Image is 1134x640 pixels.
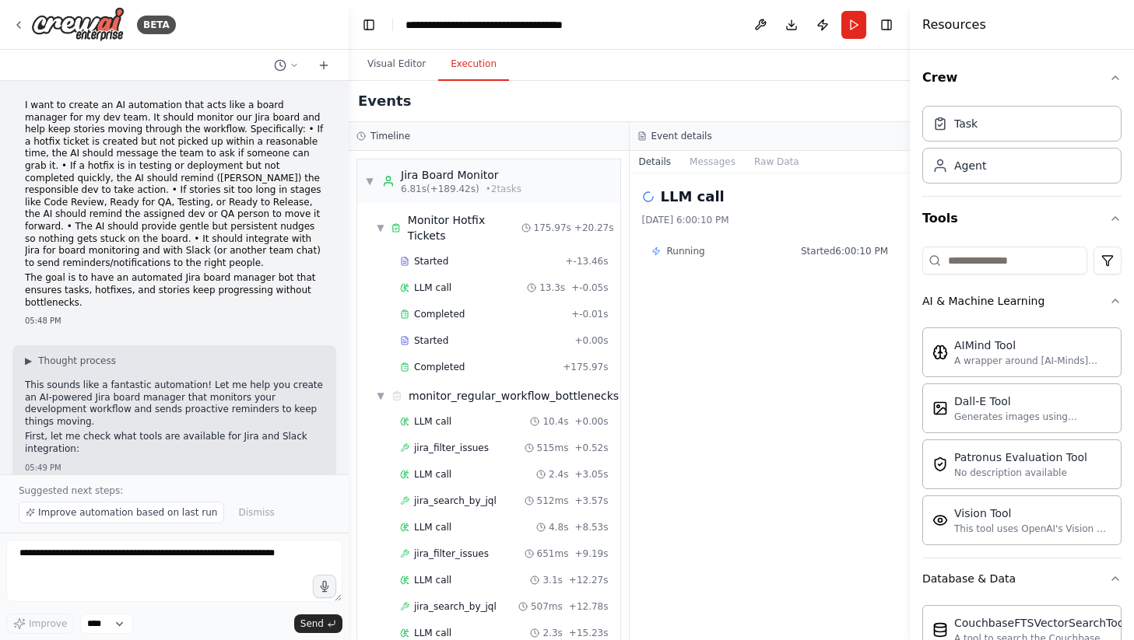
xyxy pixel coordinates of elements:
[25,355,32,367] span: ▶
[954,411,1111,423] div: Generates images using OpenAI's Dall-E model.
[29,617,67,630] span: Improve
[932,456,948,472] img: PatronusEvalTool
[680,151,745,173] button: Messages
[574,415,608,428] span: + 0.00s
[954,116,978,131] div: Task
[954,467,1087,479] div: No description available
[38,355,116,367] span: Thought process
[534,222,571,234] span: 175.97s
[414,442,489,454] span: jira_filter_issues
[414,495,497,507] span: jira_search_by_jql
[414,547,489,560] span: jira_filter_issues
[414,521,451,533] span: LLM call
[414,334,448,347] span: Started
[414,282,451,294] span: LLM call
[406,17,563,33] nav: breadcrumb
[661,186,725,208] h2: LLM call
[355,48,438,81] button: Visual Editor
[408,212,521,243] div: Monitor Hotfix Tickets
[409,388,619,404] div: monitor_regular_workflow_bottlenecks
[537,547,569,560] span: 651ms
[414,308,465,320] span: Completed
[630,151,681,173] button: Details
[954,337,1111,353] div: AIMind Tool
[238,506,274,519] span: Dismiss
[922,56,1122,100] button: Crew
[25,315,324,327] div: 05:48 PM
[574,547,608,560] span: + 9.19s
[542,415,568,428] span: 10.4s
[932,400,948,416] img: DallETool
[365,175,374,187] span: ▼
[876,14,897,36] button: Hide right sidebar
[358,90,411,112] h2: Events
[414,468,451,481] span: LLM call
[25,431,324,455] p: First, let me check what tools are available for Jira and Slack integration:
[370,130,410,142] h3: Timeline
[414,574,451,586] span: LLM call
[574,495,608,507] span: + 3.57s
[954,615,1127,631] div: CouchbaseFTSVectorSearchTool
[801,245,888,257] span: Started 6:00:10 PM
[574,521,608,533] span: + 8.53s
[6,614,74,634] button: Improve
[571,308,608,320] span: + -0.01s
[313,575,336,598] button: Click to speak your automation idea
[31,7,125,42] img: Logo
[922,321,1122,558] div: AI & Machine Learning
[358,14,380,36] button: Hide left sidebar
[651,130,712,142] h3: Event details
[932,622,948,638] img: CouchbaseFTSVectorSearchTool
[549,468,568,481] span: 2.4s
[19,502,224,523] button: Improve automation based on last run
[954,505,1111,521] div: Vision Tool
[401,183,479,195] span: 6.81s (+189.42s)
[932,344,948,360] img: AIMindTool
[137,16,176,34] div: BETA
[954,158,986,173] div: Agent
[922,558,1122,599] button: Database & Data
[414,600,497,613] span: jira_search_by_jql
[486,183,521,195] span: • 2 task s
[438,48,509,81] button: Execution
[414,627,451,639] span: LLM call
[574,442,608,454] span: + 0.52s
[574,222,614,234] span: + 20.27s
[574,334,608,347] span: + 0.00s
[563,361,608,373] span: + 175.97s
[537,495,569,507] span: 512ms
[300,617,324,630] span: Send
[922,100,1122,196] div: Crew
[922,293,1044,309] div: AI & Machine Learning
[954,523,1111,535] div: This tool uses OpenAI's Vision API to describe the contents of an image.
[531,600,563,613] span: 507ms
[537,442,569,454] span: 515ms
[38,506,217,519] span: Improve automation based on last run
[294,614,342,633] button: Send
[569,627,609,639] span: + 15.23s
[566,255,609,268] span: + -13.46s
[539,282,565,294] span: 13.3s
[268,56,305,75] button: Switch to previous chat
[922,571,1016,586] div: Database & Data
[542,627,562,639] span: 2.3s
[642,214,898,226] div: [DATE] 6:00:10 PM
[542,574,562,586] span: 3.1s
[571,282,608,294] span: + -0.05s
[954,393,1111,409] div: Dall-E Tool
[25,462,324,474] div: 05:49 PM
[922,197,1122,240] button: Tools
[311,56,336,75] button: Start a new chat
[25,272,324,309] p: The goal is to have an automated Jira board manager bot that ensures tasks, hotfixes, and stories...
[549,521,568,533] span: 4.8s
[954,449,1087,465] div: Patronus Evaluation Tool
[574,468,608,481] span: + 3.05s
[954,355,1111,367] div: A wrapper around [AI-Minds]([URL][DOMAIN_NAME]). Useful for when you need answers to questions fr...
[569,600,609,613] span: + 12.78s
[230,502,282,523] button: Dismiss
[745,151,809,173] button: Raw Data
[414,361,465,373] span: Completed
[401,167,521,183] div: Jira Board Monitor
[25,100,324,269] p: I want to create an AI automation that acts like a board manager for my dev team. It should monit...
[376,222,384,234] span: ▼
